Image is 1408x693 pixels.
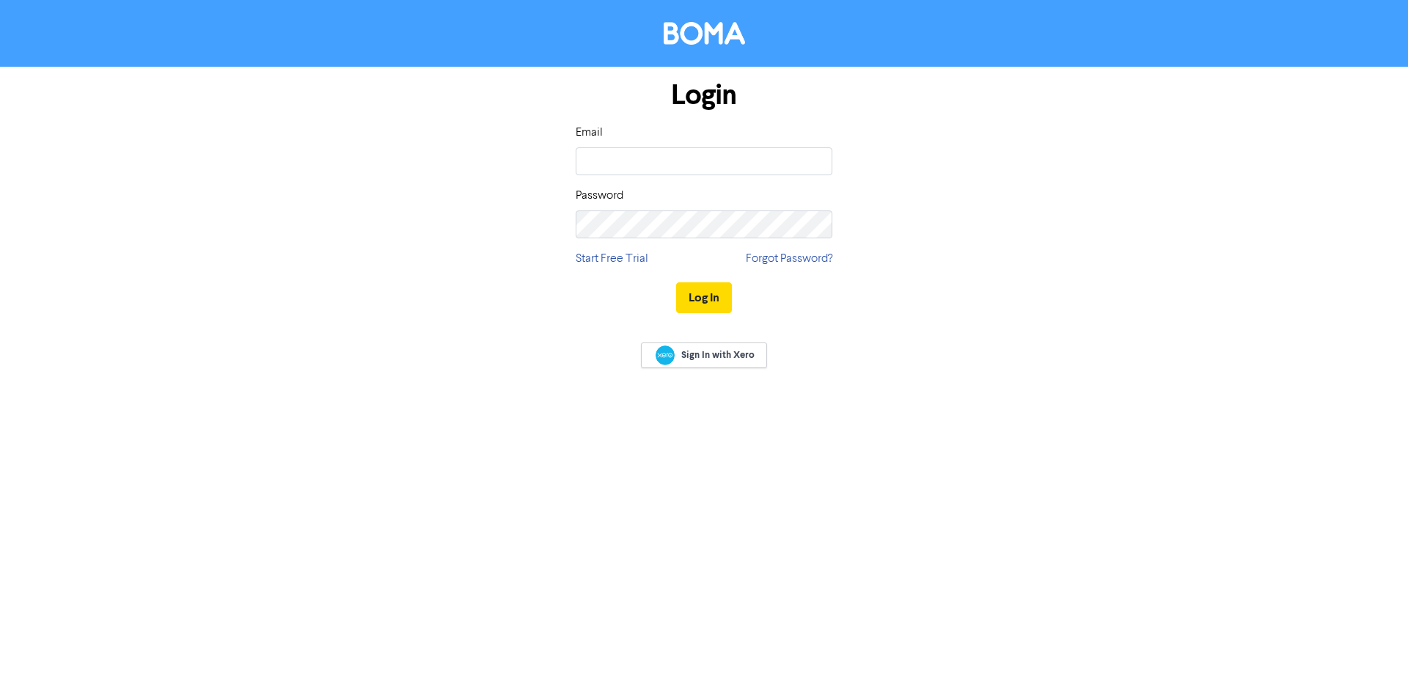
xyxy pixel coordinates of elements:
[676,282,732,313] button: Log In
[576,124,603,142] label: Email
[681,348,755,362] span: Sign In with Xero
[641,342,767,368] a: Sign In with Xero
[576,250,648,268] a: Start Free Trial
[576,78,832,112] h1: Login
[576,187,623,205] label: Password
[746,250,832,268] a: Forgot Password?
[664,22,745,45] img: BOMA Logo
[656,345,675,365] img: Xero logo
